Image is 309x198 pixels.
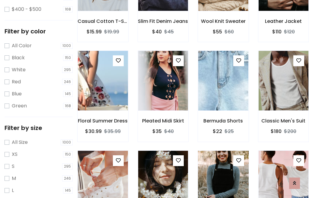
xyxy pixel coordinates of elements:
[62,163,73,169] span: 295
[63,91,73,97] span: 145
[284,128,296,135] del: $200
[12,42,32,49] label: All Color
[198,118,249,124] h6: Bermuda Shorts
[78,118,128,124] h6: Floral Summer Dress
[87,29,102,35] h6: $15.99
[198,18,249,24] h6: Wool Knit Sweater
[12,151,18,158] label: XS
[258,18,309,24] h6: Leather Jacket
[12,139,28,146] label: All Size
[258,118,309,124] h6: Classic Men's Suit
[271,128,282,134] h6: $180
[62,79,73,85] span: 246
[62,67,73,73] span: 295
[104,128,121,135] del: $35.99
[63,151,73,157] span: 150
[12,54,25,61] label: Black
[63,6,73,12] span: 168
[225,128,234,135] del: $25
[12,66,26,73] label: White
[164,128,174,135] del: $40
[78,18,128,24] h6: Casual Cotton T-Shirt
[12,90,22,97] label: Blue
[12,102,27,110] label: Green
[5,124,73,131] h5: Filter by size
[61,43,73,49] span: 1000
[213,128,222,134] h6: $22
[152,29,162,35] h6: $40
[104,28,119,35] del: $19.99
[5,28,73,35] h5: Filter by color
[63,55,73,61] span: 150
[12,175,16,182] label: M
[225,28,234,35] del: $60
[272,29,282,35] h6: $110
[12,6,41,13] label: $400 - $500
[152,128,162,134] h6: $35
[164,28,174,35] del: $45
[62,175,73,181] span: 246
[12,187,14,194] label: L
[63,187,73,193] span: 145
[85,128,102,134] h6: $30.99
[12,163,14,170] label: S
[61,139,73,145] span: 1000
[138,18,189,24] h6: Slim Fit Denim Jeans
[12,78,21,85] label: Red
[213,29,222,35] h6: $55
[284,28,295,35] del: $120
[138,118,189,124] h6: Pleated Midi Skirt
[63,103,73,109] span: 168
